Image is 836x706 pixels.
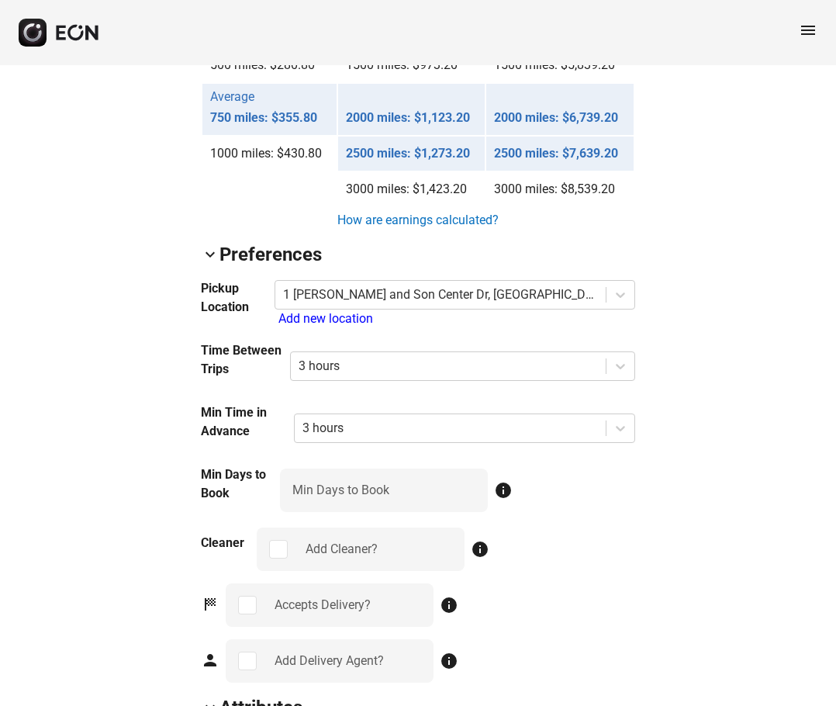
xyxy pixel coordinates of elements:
[201,279,275,317] h3: Pickup Location
[275,596,371,614] div: Accepts Delivery?
[440,596,458,614] span: info
[440,652,458,670] span: info
[494,481,513,500] span: info
[201,403,294,441] h3: Min Time in Advance
[338,137,485,171] td: 2500 miles: $1,273.20
[471,540,489,559] span: info
[210,88,254,106] p: Average
[201,534,244,552] h3: Cleaner
[346,109,478,127] p: 2000 miles: $1,123.20
[201,595,219,614] span: sports_score
[210,109,329,127] p: 750 miles: $355.80
[486,48,634,82] td: 1500 miles: $5,839.20
[201,245,219,264] span: keyboard_arrow_down
[201,465,280,503] h3: Min Days to Book
[278,310,635,328] div: Add new location
[799,21,817,40] span: menu
[275,652,384,670] div: Add Delivery Agent?
[202,48,337,82] td: 500 miles: $280.80
[202,137,337,171] td: 1000 miles: $430.80
[486,172,634,206] td: 3000 miles: $8,539.20
[306,540,378,559] div: Add Cleaner?
[338,172,485,206] td: 3000 miles: $1,423.20
[494,109,626,127] p: 2000 miles: $6,739.20
[338,48,485,82] td: 1500 miles: $973.20
[336,211,500,230] a: How are earnings calculated?
[292,481,389,500] label: Min Days to Book
[201,651,219,670] span: person
[486,137,634,171] td: 2500 miles: $7,639.20
[219,242,322,267] h2: Preferences
[201,341,290,379] h3: Time Between Trips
